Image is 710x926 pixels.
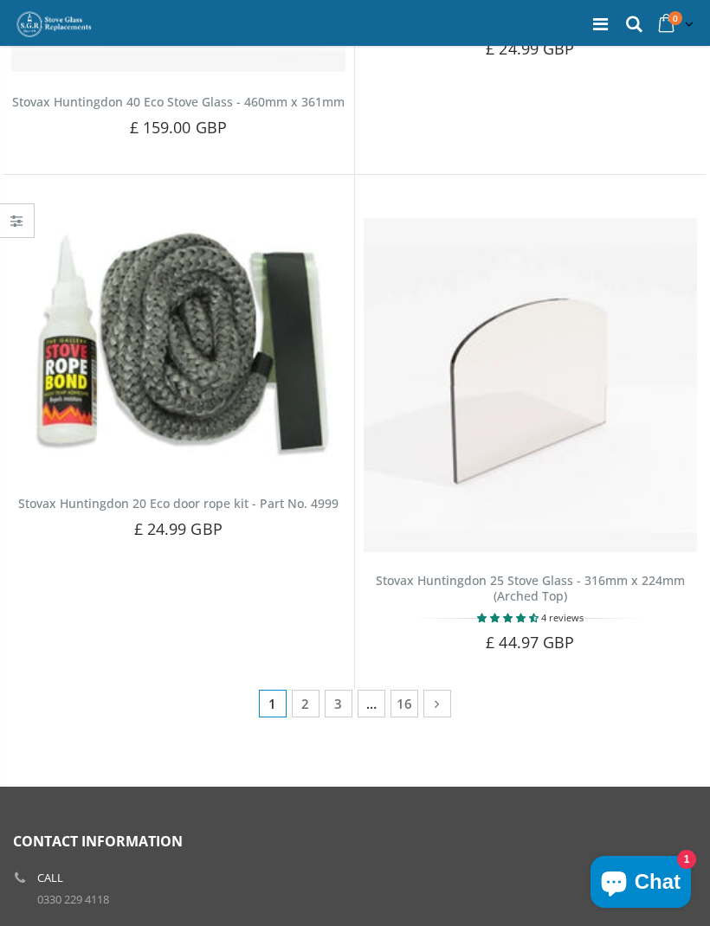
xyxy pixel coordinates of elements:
[18,495,339,511] a: Stovax Huntingdon 20 Eco door rope kit - Part No. 4999
[477,611,541,624] span: 4.25 stars
[653,8,697,42] a: 0
[292,690,319,717] a: 2
[16,10,94,38] img: Stove Glass Replacement
[13,832,183,851] span: Contact Information
[130,117,227,138] span: £ 159.00 GBP
[668,11,682,25] span: 0
[585,856,696,912] inbox-online-store-chat: Shopify online store chat
[541,611,584,624] span: 4 reviews
[37,872,63,884] b: Call
[390,690,418,717] a: 16
[486,632,574,653] span: £ 44.97 GBP
[593,12,608,35] a: Menu
[358,690,385,717] span: …
[486,38,574,59] span: £ 24.99 GBP
[12,93,345,110] a: Stovax Huntingdon 40 Eco Stove Glass - 460mm x 361mm
[364,218,698,552] img: Stovax Huntingdon 25 stove glass with an arched top
[11,218,345,473] img: Stovax Huntingdon 20 Eco door rope kit
[134,518,223,539] span: £ 24.99 GBP
[37,891,109,907] a: 0330 229 4118
[325,690,352,717] a: 3
[376,572,685,605] a: Stovax Huntingdon 25 Stove Glass - 316mm x 224mm (Arched Top)
[259,690,287,717] span: 1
